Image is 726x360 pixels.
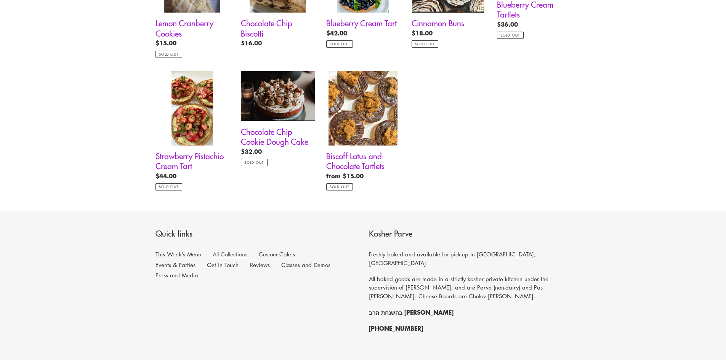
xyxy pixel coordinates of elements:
[369,250,571,267] p: Freshly baked and available for pick-up in [GEOGRAPHIC_DATA],[GEOGRAPHIC_DATA].
[281,261,330,269] a: Classes and Demos
[155,250,201,258] a: This Week's Menu
[213,250,247,258] a: All Collections
[369,229,571,240] p: Kosher Parve
[207,261,239,269] a: Get in Touch
[259,250,295,258] a: Custom Cakes
[155,261,196,269] a: Events & Parties
[369,323,423,333] strong: [PHONE_NUMBER]
[369,275,571,301] p: All baked goods are made in a strictly kosher private kitchen under the supervision of [PERSON_NA...
[250,261,270,269] a: Reviews
[369,307,454,317] strong: בהשגחת הרב [PERSON_NAME]
[155,229,357,240] p: Quick links
[155,271,198,279] a: Press and Media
